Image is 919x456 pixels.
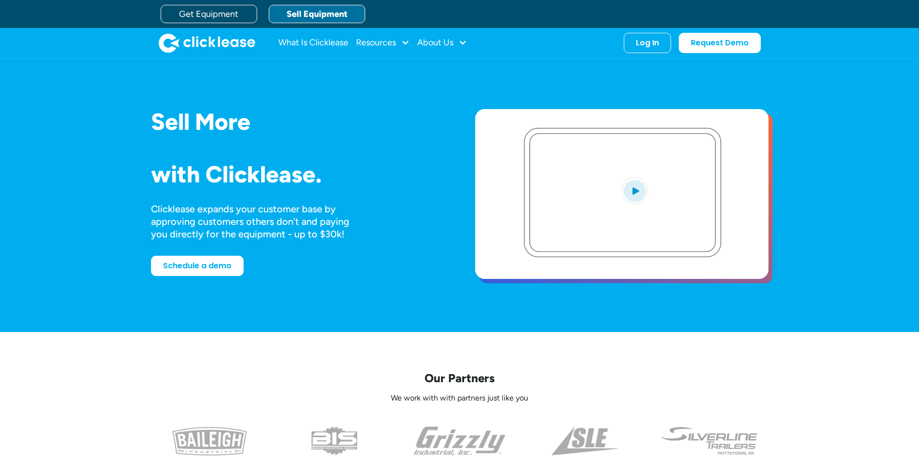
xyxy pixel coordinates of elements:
[475,109,768,279] a: open lightbox
[413,427,506,456] img: the grizzly industrial inc logo
[151,371,768,386] p: Our Partners
[159,33,255,53] img: Clicklease logo
[551,427,617,456] img: a black and white photo of the side of a triangle
[161,5,257,23] a: Get Equipment
[151,256,244,276] a: Schedule a demo
[151,203,367,240] div: Clicklease expands your customer base by approving customers others don’t and paying you directly...
[269,5,365,23] a: Sell Equipment
[278,33,348,53] a: What Is Clicklease
[679,33,761,53] a: Request Demo
[622,177,648,204] img: Blue play button logo on a light blue circular background
[660,427,759,456] img: undefined
[636,38,659,48] div: Log In
[159,33,255,53] a: home
[356,33,410,53] div: Resources
[151,393,768,403] p: We work with with partners just like you
[311,427,357,456] img: the logo for beaver industrial supply
[151,162,444,187] h1: with Clicklease.
[417,33,467,53] div: About Us
[151,109,444,135] h1: Sell More
[172,427,247,456] img: baileigh logo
